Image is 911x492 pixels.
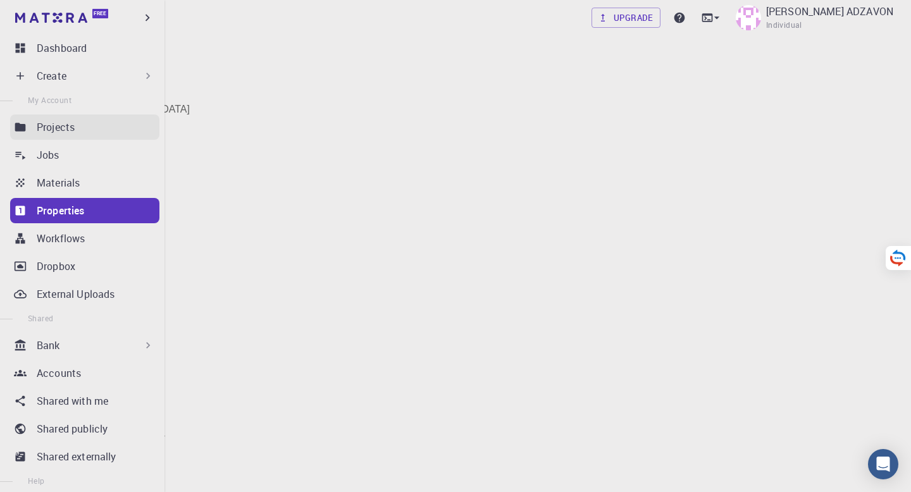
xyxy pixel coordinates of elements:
span: Assistance [25,9,87,20]
a: Indonesian - Bahasa Indonesia [25,427,165,438]
a: Upgrade [592,8,660,28]
p: [PERSON_NAME] ADZAVON [766,4,893,19]
img: Kodzo Prosper ADZAVON [736,5,761,30]
div: Open Intercom Messenger [868,449,898,479]
span: Individual [766,19,802,32]
a: Azerbaijani - [GEOGRAPHIC_DATA] [25,104,190,114]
